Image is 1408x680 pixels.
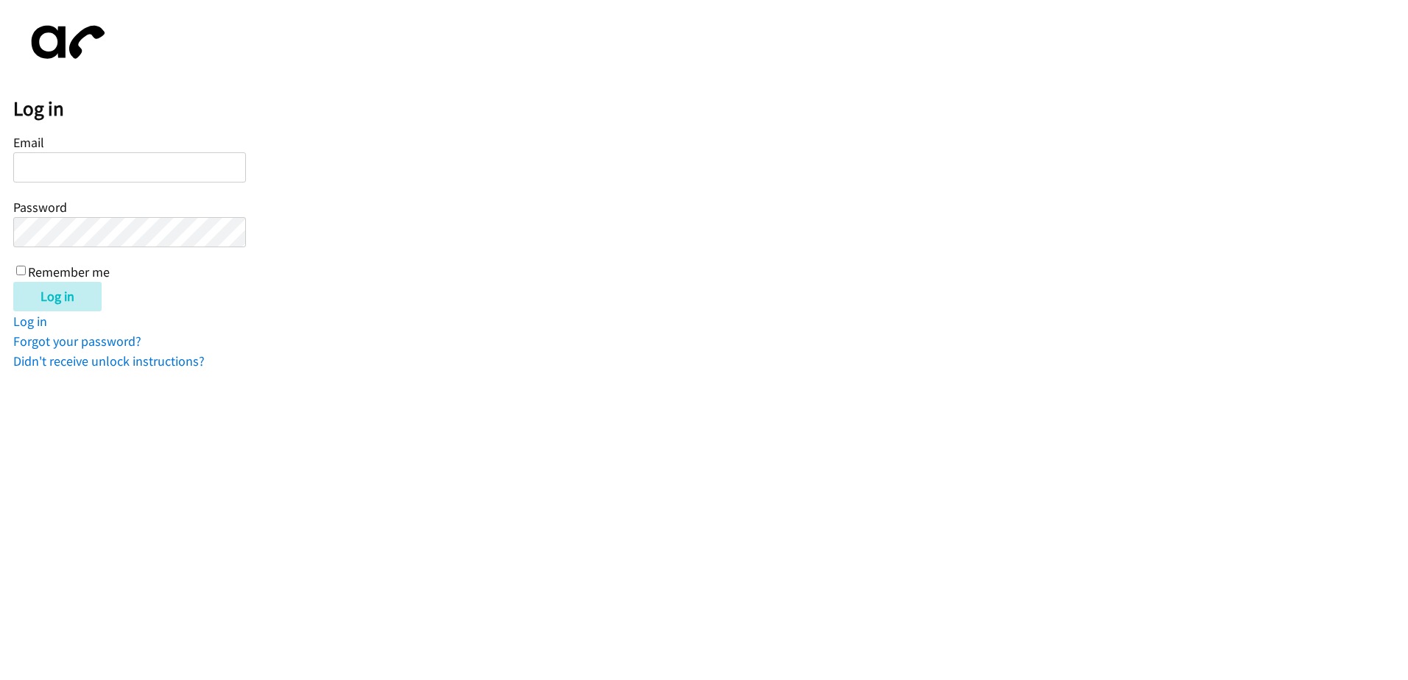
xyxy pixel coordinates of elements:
[13,313,47,330] a: Log in
[13,13,116,71] img: aphone-8a226864a2ddd6a5e75d1ebefc011f4aa8f32683c2d82f3fb0802fe031f96514.svg
[13,282,102,311] input: Log in
[28,263,110,280] label: Remember me
[13,199,67,216] label: Password
[13,353,205,369] a: Didn't receive unlock instructions?
[13,134,44,151] label: Email
[13,96,1408,121] h2: Log in
[13,333,141,350] a: Forgot your password?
